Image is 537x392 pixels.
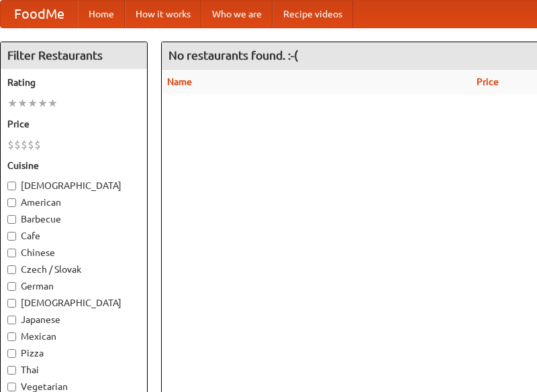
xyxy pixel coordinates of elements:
input: Barbecue [7,215,16,224]
a: Name [167,76,192,87]
h5: Cuisine [7,159,140,172]
li: ★ [38,96,48,111]
label: Thai [7,363,140,377]
li: ★ [28,96,38,111]
label: Mexican [7,330,140,343]
a: Home [78,1,125,27]
label: German [7,279,140,293]
li: ★ [48,96,58,111]
input: Vegetarian [7,383,16,391]
ng-pluralize: No restaurants found. :-( [168,49,298,62]
a: How it works [125,1,201,27]
input: American [7,198,16,207]
li: $ [34,137,41,152]
li: ★ [17,96,28,111]
a: FoodMe [1,1,78,27]
label: [DEMOGRAPHIC_DATA] [7,179,140,192]
h5: Price [7,117,140,131]
input: German [7,282,16,291]
label: Cafe [7,229,140,243]
li: $ [7,137,14,152]
a: Price [477,76,499,87]
input: Cafe [7,232,16,241]
li: $ [14,137,21,152]
label: American [7,196,140,209]
label: [DEMOGRAPHIC_DATA] [7,296,140,310]
input: Chinese [7,249,16,257]
input: [DEMOGRAPHIC_DATA] [7,182,16,190]
label: Czech / Slovak [7,263,140,276]
h5: Rating [7,76,140,89]
li: $ [28,137,34,152]
label: Pizza [7,346,140,360]
h4: Filter Restaurants [1,42,147,69]
li: $ [21,137,28,152]
label: Japanese [7,313,140,326]
input: Czech / Slovak [7,265,16,274]
input: [DEMOGRAPHIC_DATA] [7,299,16,308]
a: Who we are [201,1,273,27]
label: Chinese [7,246,140,259]
input: Japanese [7,316,16,324]
input: Pizza [7,349,16,358]
input: Thai [7,366,16,375]
label: Barbecue [7,212,140,226]
input: Mexican [7,332,16,341]
a: Recipe videos [273,1,353,27]
li: ★ [7,96,17,111]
